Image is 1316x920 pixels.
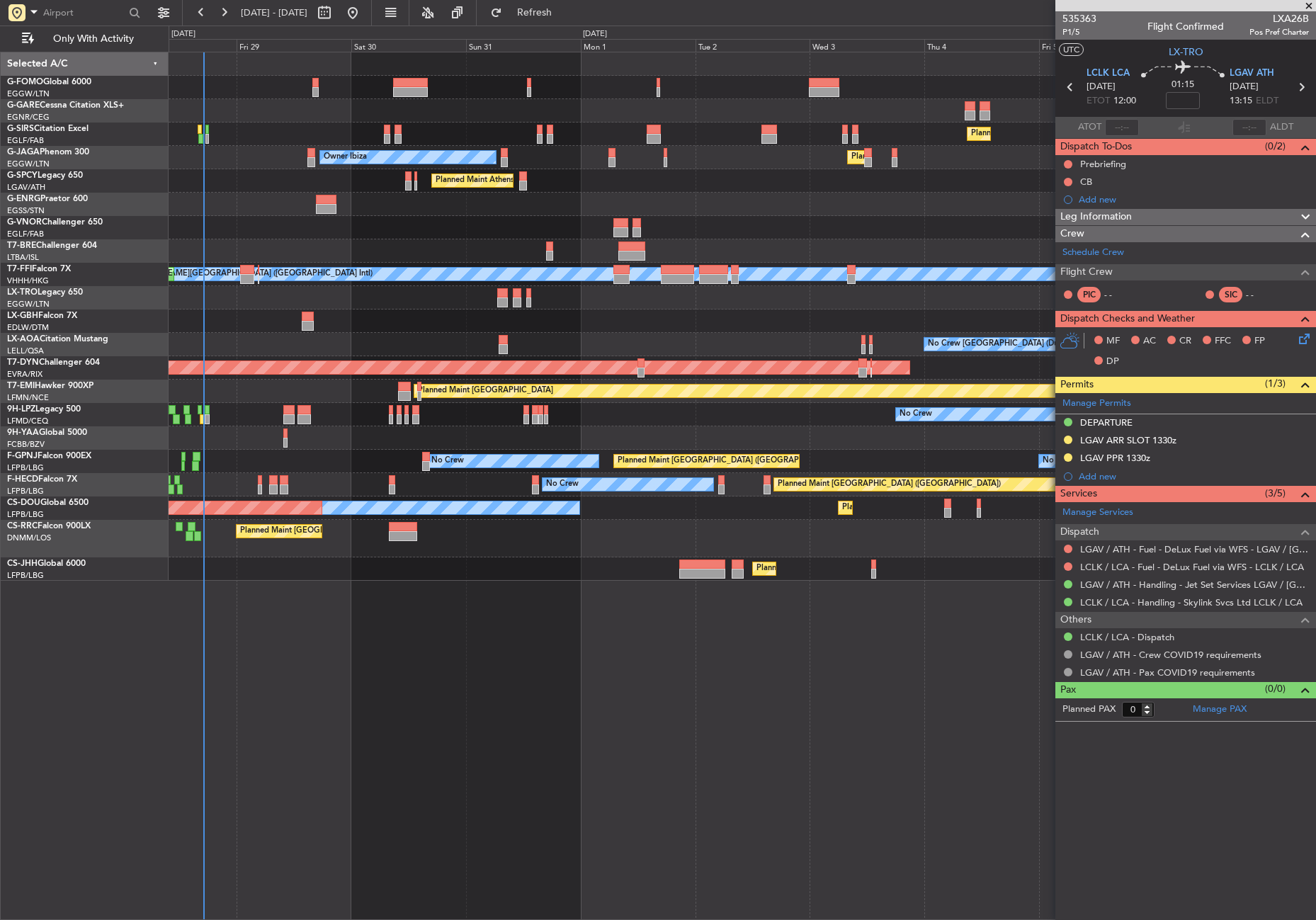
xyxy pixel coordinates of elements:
div: CB [1080,176,1092,188]
a: CS-RRCFalcon 900LX [7,522,91,530]
span: G-SPCY [7,171,38,180]
a: T7-DYNChallenger 604 [7,358,100,367]
span: LX-GBH [7,312,38,320]
span: Permits [1060,377,1094,393]
a: EGLF/FAB [7,135,44,146]
div: No Crew [900,404,932,425]
a: LCLK / LCA - Handling - Skylink Svcs Ltd LCLK / LCA [1080,596,1303,608]
a: EGGW/LTN [7,89,50,99]
button: Only With Activity [16,28,154,50]
a: EGSS/STN [7,205,45,216]
div: Thu 28 [122,39,237,52]
div: LGAV PPR 1330z [1080,452,1150,464]
span: (0/0) [1265,681,1286,696]
div: No Crew [431,450,464,472]
div: [DATE] [583,28,607,40]
div: DEPARTURE [1080,416,1133,428]
div: Wed 3 [810,39,924,52]
span: AC [1143,334,1156,348]
a: LFMD/CEQ [7,416,48,426]
div: Mon 1 [581,39,696,52]
div: Planned Maint [GEOGRAPHIC_DATA] ([GEOGRAPHIC_DATA]) [851,147,1074,168]
span: LX-TRO [7,288,38,297]
a: T7-FFIFalcon 7X [7,265,71,273]
span: T7-DYN [7,358,39,367]
span: Flight Crew [1060,264,1113,280]
input: Airport [43,2,125,23]
a: 9H-LPZLegacy 500 [7,405,81,414]
span: Leg Information [1060,209,1132,225]
div: Tue 2 [696,39,810,52]
a: EGNR/CEG [7,112,50,123]
a: LTBA/ISL [7,252,39,263]
div: [DATE] [171,28,195,40]
span: Services [1060,486,1097,502]
a: CS-DOUGlobal 6500 [7,499,89,507]
span: [DATE] [1087,80,1116,94]
span: Refresh [505,8,565,18]
span: G-ENRG [7,195,40,203]
a: G-GARECessna Citation XLS+ [7,101,124,110]
span: ELDT [1256,94,1278,108]
div: Add new [1079,470,1309,482]
span: LGAV ATH [1230,67,1274,81]
span: LX-AOA [7,335,40,343]
span: 12:00 [1113,94,1136,108]
span: 9H-LPZ [7,405,35,414]
a: LGAV / ATH - Handling - Jet Set Services LGAV / [GEOGRAPHIC_DATA] [1080,579,1309,591]
span: G-GARE [7,101,40,110]
a: EDLW/DTM [7,322,49,333]
span: (3/5) [1265,486,1286,501]
a: G-SIRSCitation Excel [7,125,89,133]
a: EGGW/LTN [7,159,50,169]
a: F-GPNJFalcon 900EX [7,452,91,460]
div: LGAV ARR SLOT 1330z [1080,434,1176,446]
div: Planned Maint [GEOGRAPHIC_DATA] [418,380,553,402]
a: LELL/QSA [7,346,44,356]
div: Planned Maint [GEOGRAPHIC_DATA] ([GEOGRAPHIC_DATA]) [778,474,1001,495]
span: MF [1106,334,1120,348]
div: Planned Maint [GEOGRAPHIC_DATA] ([GEOGRAPHIC_DATA]) [971,123,1194,144]
a: Manage PAX [1193,703,1247,717]
span: Others [1060,612,1091,628]
span: Pos Pref Charter [1249,26,1309,38]
span: (0/2) [1265,139,1286,154]
a: G-JAGAPhenom 300 [7,148,89,157]
div: No Crew [GEOGRAPHIC_DATA] (Dublin Intl) [928,334,1087,355]
span: G-VNOR [7,218,42,227]
span: Dispatch Checks and Weather [1060,311,1195,327]
div: Sun 31 [466,39,581,52]
div: No Crew [1043,450,1075,472]
span: 9H-YAA [7,428,39,437]
div: PIC [1077,287,1101,302]
a: VHHH/HKG [7,276,49,286]
a: CS-JHHGlobal 6000 [7,560,86,568]
div: Planned Maint [GEOGRAPHIC_DATA] ([GEOGRAPHIC_DATA]) [618,450,841,472]
label: Planned PAX [1062,703,1116,717]
div: Flight Confirmed [1147,19,1224,34]
div: Fri 5 [1039,39,1154,52]
a: T7-BREChallenger 604 [7,242,97,250]
span: G-SIRS [7,125,34,133]
span: P1/5 [1062,26,1096,38]
span: FP [1254,334,1265,348]
span: [DATE] - [DATE] [241,6,307,19]
a: Schedule Crew [1062,246,1124,260]
a: FCBB/BZV [7,439,45,450]
a: LGAV/ATH [7,182,45,193]
a: T7-EMIHawker 900XP [7,382,93,390]
a: G-VNORChallenger 650 [7,218,103,227]
span: FFC [1215,334,1231,348]
a: G-ENRGPraetor 600 [7,195,88,203]
div: Sat 30 [351,39,466,52]
div: - - [1246,288,1278,301]
a: LCLK / LCA - Dispatch [1080,631,1174,643]
div: No Crew [546,474,579,495]
a: LCLK / LCA - Fuel - DeLux Fuel via WFS - LCLK / LCA [1080,561,1304,573]
span: ATOT [1078,120,1101,135]
div: Fri 29 [237,39,351,52]
div: Planned Maint [GEOGRAPHIC_DATA] ([GEOGRAPHIC_DATA]) [842,497,1065,518]
span: CR [1179,334,1191,348]
a: 9H-YAAGlobal 5000 [7,428,87,437]
a: G-FOMOGlobal 6000 [7,78,91,86]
